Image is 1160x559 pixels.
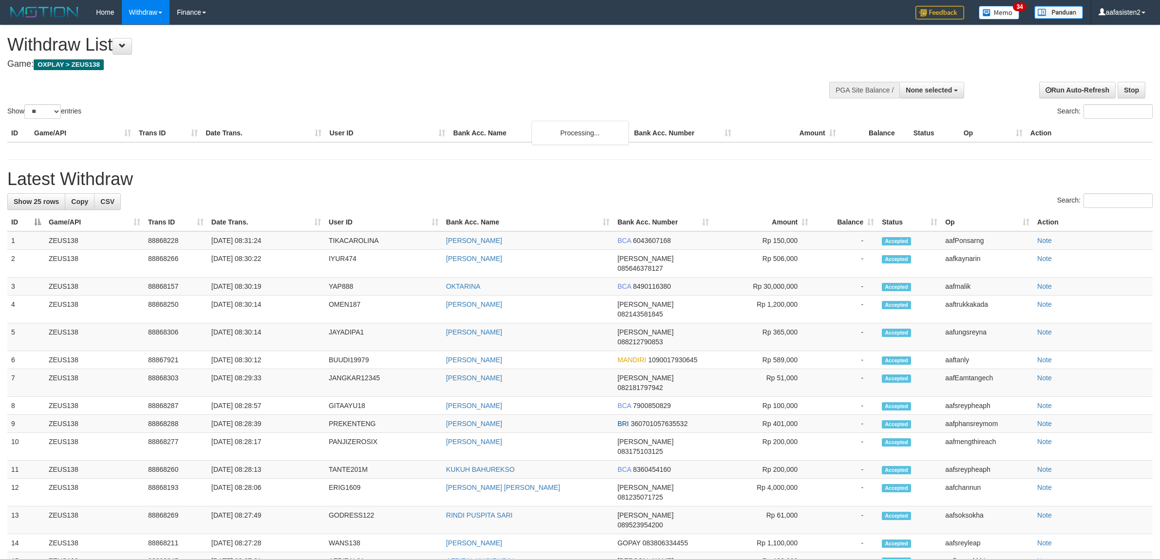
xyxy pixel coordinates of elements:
span: Copy 082143581845 to clipboard [617,310,663,318]
span: Copy 088212790853 to clipboard [617,338,663,346]
td: ZEUS138 [45,278,144,296]
span: Accepted [882,402,911,410]
span: BRI [617,420,628,428]
span: Accepted [882,255,911,263]
td: 88868211 [144,534,208,552]
td: PREKENTENG [325,415,442,433]
td: [DATE] 08:30:14 [208,296,325,323]
span: CSV [100,198,114,205]
span: Copy [71,198,88,205]
td: TANTE201M [325,461,442,479]
td: aafkaynarin [941,250,1033,278]
td: JANGKAR12345 [325,369,442,397]
td: aafsreypheaph [941,397,1033,415]
td: - [812,433,878,461]
td: 88868306 [144,323,208,351]
div: Processing... [532,121,629,145]
td: [DATE] 08:27:49 [208,506,325,534]
span: MANDIRI [617,356,646,364]
td: Rp 401,000 [713,415,812,433]
th: Bank Acc. Name [449,124,630,142]
td: aaftanly [941,351,1033,369]
span: Show 25 rows [14,198,59,205]
td: ZEUS138 [45,506,144,534]
td: PANJIZEROSIX [325,433,442,461]
td: aafmalik [941,278,1033,296]
td: 13 [7,506,45,534]
td: OMEN187 [325,296,442,323]
a: Note [1037,237,1052,244]
td: aafEamtangech [941,369,1033,397]
td: Rp 61,000 [713,506,812,534]
th: Date Trans.: activate to sort column ascending [208,213,325,231]
a: Stop [1118,82,1145,98]
td: 12 [7,479,45,506]
td: aafphansreymom [941,415,1033,433]
td: 88868157 [144,278,208,296]
th: Balance: activate to sort column ascending [812,213,878,231]
td: 88868303 [144,369,208,397]
td: aafsoksokha [941,506,1033,534]
a: Run Auto-Refresh [1039,82,1116,98]
a: [PERSON_NAME] [446,356,502,364]
td: GODRESS122 [325,506,442,534]
td: ZEUS138 [45,433,144,461]
span: Accepted [882,356,911,365]
a: CSV [94,193,121,210]
span: [PERSON_NAME] [617,255,673,262]
td: WANS138 [325,534,442,552]
a: Note [1037,255,1052,262]
span: Copy 082181797942 to clipboard [617,384,663,391]
a: [PERSON_NAME] [446,255,502,262]
a: Show 25 rows [7,193,65,210]
span: [PERSON_NAME] [617,484,673,491]
td: - [812,479,878,506]
span: Copy 1090017930645 to clipboard [648,356,697,364]
span: BCA [617,237,631,244]
th: Bank Acc. Number [630,124,735,142]
td: Rp 506,000 [713,250,812,278]
span: BCA [617,402,631,410]
td: 3 [7,278,45,296]
input: Search: [1084,193,1153,208]
td: 88868228 [144,231,208,250]
td: - [812,250,878,278]
td: ZEUS138 [45,250,144,278]
a: Note [1037,420,1052,428]
td: YAP888 [325,278,442,296]
a: KUKUH BAHUREKSO [446,466,515,473]
td: 6 [7,351,45,369]
td: 88868277 [144,433,208,461]
td: 88868287 [144,397,208,415]
a: Note [1037,438,1052,446]
label: Search: [1057,193,1153,208]
span: Copy 083175103125 to clipboard [617,447,663,455]
td: - [812,351,878,369]
td: [DATE] 08:30:14 [208,323,325,351]
span: Copy 6043607168 to clipboard [633,237,671,244]
td: aafsreypheaph [941,461,1033,479]
a: [PERSON_NAME] [446,237,502,244]
span: BCA [617,466,631,473]
td: 5 [7,323,45,351]
a: RINDI PUSPITA SARI [446,511,513,519]
td: 88868288 [144,415,208,433]
td: Rp 150,000 [713,231,812,250]
td: ERIG1609 [325,479,442,506]
select: Showentries [24,104,61,119]
a: Note [1037,374,1052,382]
td: - [812,534,878,552]
td: [DATE] 08:27:28 [208,534,325,552]
span: [PERSON_NAME] [617,374,673,382]
td: 1 [7,231,45,250]
a: [PERSON_NAME] [446,402,502,410]
td: ZEUS138 [45,369,144,397]
span: Accepted [882,283,911,291]
h4: Game: [7,59,763,69]
span: Accepted [882,237,911,245]
span: Accepted [882,512,911,520]
td: Rp 1,200,000 [713,296,812,323]
td: ZEUS138 [45,323,144,351]
label: Search: [1057,104,1153,119]
th: Bank Acc. Number: activate to sort column ascending [613,213,713,231]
